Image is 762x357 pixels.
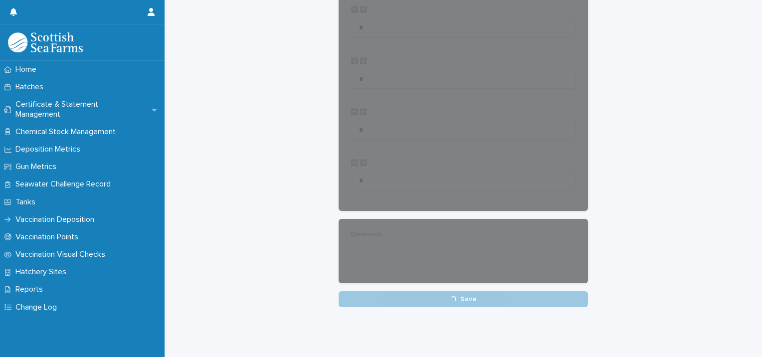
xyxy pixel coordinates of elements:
p: Hatchery Sites [11,267,74,277]
p: Gun Metrics [11,162,64,172]
p: Reports [11,285,51,294]
p: Deposition Metrics [11,145,88,154]
p: Vaccination Visual Checks [11,250,113,259]
button: Save [339,291,588,307]
p: Certificate & Statement Management [11,100,152,119]
p: Tanks [11,197,43,207]
p: Vaccination Points [11,232,86,242]
p: Chemical Stock Management [11,127,124,137]
span: Save [460,296,477,303]
p: Change Log [11,303,65,312]
p: Seawater Challenge Record [11,179,119,189]
p: Vaccination Deposition [11,215,102,224]
p: Batches [11,82,51,92]
img: uOABhIYSsOPhGJQdTwEw [8,32,83,52]
p: Home [11,65,44,74]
